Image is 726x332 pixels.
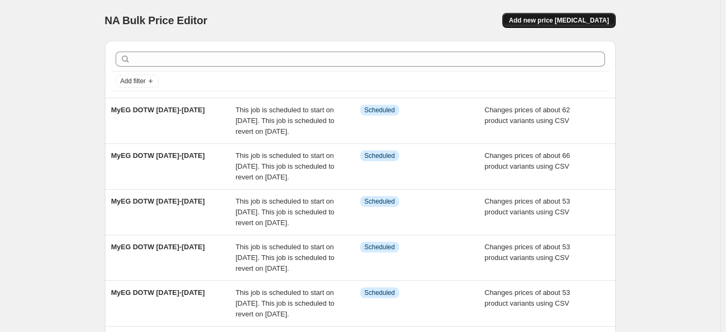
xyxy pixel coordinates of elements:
button: Add filter [116,75,159,88]
span: Scheduled [365,106,395,114]
span: Changes prices of about 66 product variants using CSV [485,151,570,170]
span: MyEG DOTW [DATE]-[DATE] [111,106,205,114]
button: Add new price [MEDICAL_DATA] [502,13,615,28]
span: Changes prices of about 62 product variants using CSV [485,106,570,125]
span: This job is scheduled to start on [DATE]. This job is scheduled to revert on [DATE]. [236,151,334,181]
span: Scheduled [365,151,395,160]
span: Changes prices of about 53 product variants using CSV [485,243,570,262]
span: Scheduled [365,197,395,206]
span: MyEG DOTW [DATE]-[DATE] [111,151,205,160]
span: NA Bulk Price Editor [105,15,208,26]
span: This job is scheduled to start on [DATE]. This job is scheduled to revert on [DATE]. [236,197,334,227]
span: Changes prices of about 53 product variants using CSV [485,197,570,216]
span: Add new price [MEDICAL_DATA] [509,16,609,25]
span: Scheduled [365,243,395,251]
span: This job is scheduled to start on [DATE]. This job is scheduled to revert on [DATE]. [236,243,334,272]
span: This job is scheduled to start on [DATE]. This job is scheduled to revert on [DATE]. [236,106,334,135]
span: Add filter [120,77,146,85]
span: This job is scheduled to start on [DATE]. This job is scheduled to revert on [DATE]. [236,288,334,318]
span: MyEG DOTW [DATE]-[DATE] [111,288,205,297]
span: Changes prices of about 53 product variants using CSV [485,288,570,307]
span: Scheduled [365,288,395,297]
span: MyEG DOTW [DATE]-[DATE] [111,197,205,205]
span: MyEG DOTW [DATE]-[DATE] [111,243,205,251]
